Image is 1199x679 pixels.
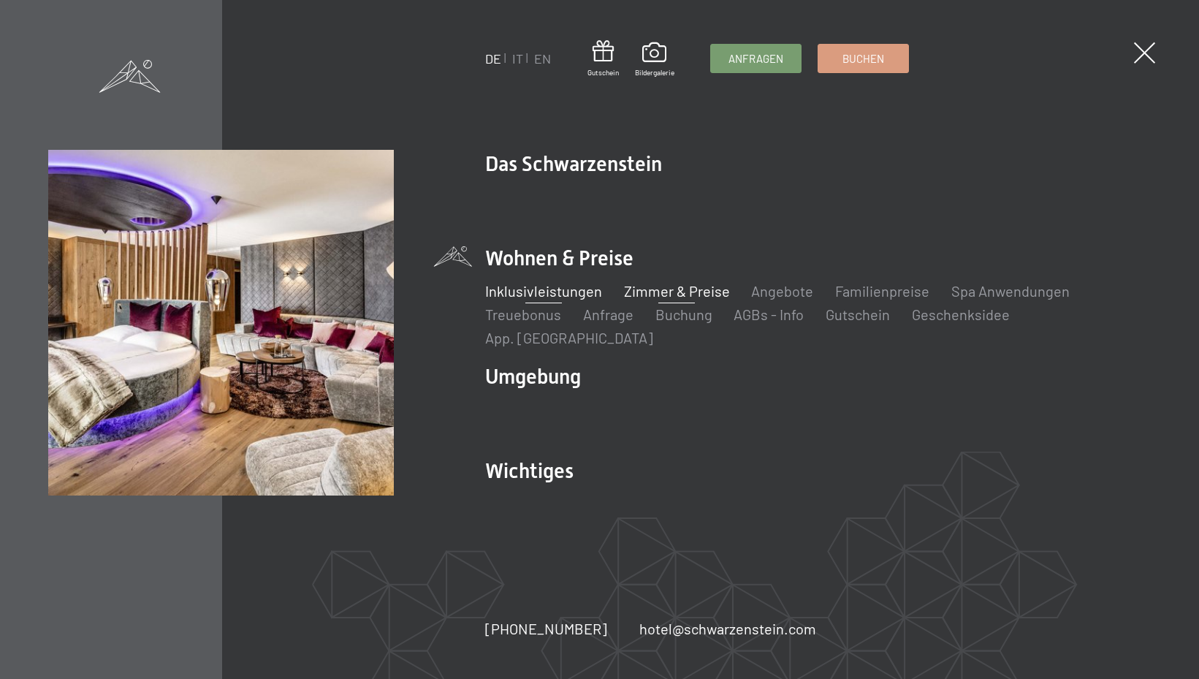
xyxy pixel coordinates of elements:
a: App. [GEOGRAPHIC_DATA] [484,329,652,346]
a: Familienpreise [835,282,929,300]
a: Buchung [655,306,712,323]
span: Bildergalerie [634,67,674,77]
a: Treuebonus [484,306,560,323]
a: Spa Anwendungen [951,282,1070,300]
span: Gutschein [587,67,618,77]
a: Geschenksidee [912,306,1010,323]
a: Angebote [751,282,813,300]
a: [PHONE_NUMBER] [484,618,606,639]
span: [PHONE_NUMBER] [484,620,606,637]
a: IT [511,50,522,67]
a: Zimmer & Preise [623,282,729,300]
a: EN [533,50,550,67]
a: DE [484,50,500,67]
a: Bildergalerie [634,42,674,77]
a: AGBs - Info [734,306,804,323]
a: hotel@schwarzenstein.com [639,618,816,639]
a: Gutschein [587,40,618,77]
span: Anfragen [728,51,783,67]
a: Anfragen [711,45,801,72]
a: Gutschein [826,306,890,323]
a: Buchen [818,45,908,72]
a: Anfrage [582,306,633,323]
span: Buchen [842,51,884,67]
a: Inklusivleistungen [484,282,601,300]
